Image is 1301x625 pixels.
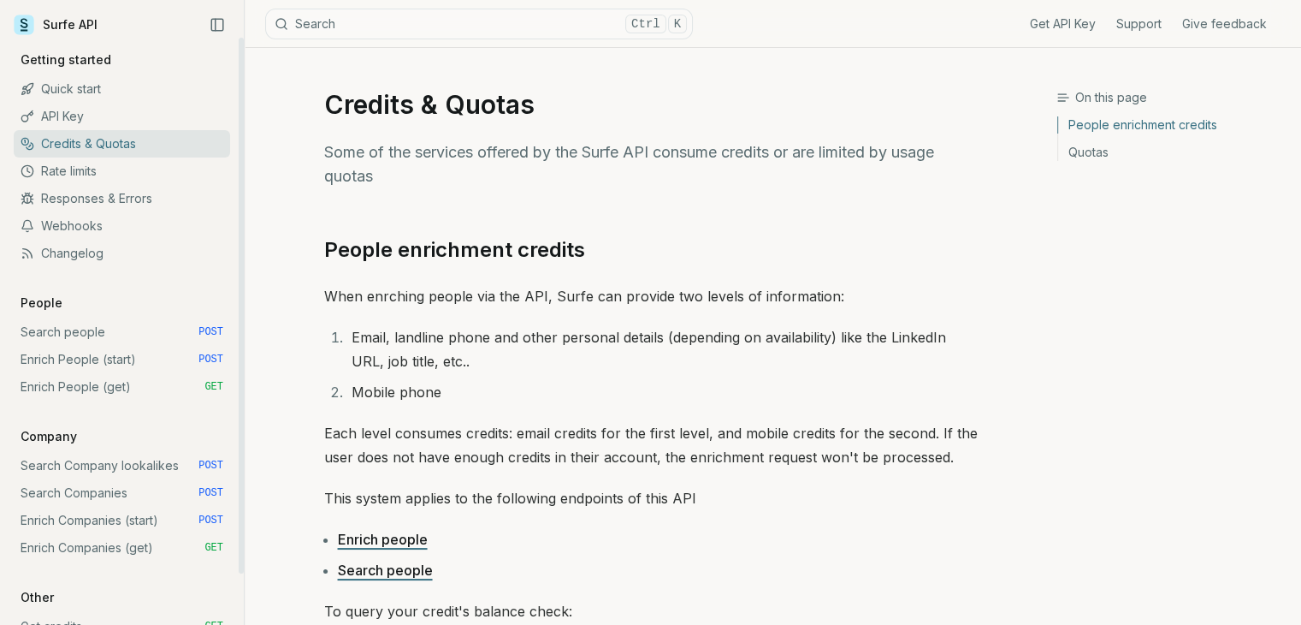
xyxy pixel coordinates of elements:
a: Surfe API [14,12,98,38]
li: Mobile phone [346,380,978,404]
h1: Credits & Quotas [324,89,978,120]
a: People enrichment credits [1058,116,1287,139]
span: POST [198,459,223,473]
span: POST [198,486,223,500]
h3: On this page [1056,89,1287,106]
a: Enrich People (get) GET [14,373,230,401]
a: Get API Key [1030,15,1096,33]
p: Each level consumes credits: email credits for the first level, and mobile credits for the second... [324,421,978,469]
a: Rate limits [14,158,230,185]
span: GET [204,380,223,394]
button: SearchCtrlK [265,9,693,39]
p: Company [14,428,84,445]
span: GET [204,541,223,555]
a: Webhooks [14,212,230,240]
span: POST [198,514,223,527]
a: Changelog [14,240,230,267]
a: Search people [338,562,433,579]
a: Search Companies POST [14,479,230,507]
li: Email, landline phone and other personal details (depending on availability) like the LinkedIn UR... [346,325,978,373]
span: POST [198,325,223,339]
kbd: K [668,15,687,33]
a: People enrichment credits [324,236,585,264]
a: Enrich Companies (start) POST [14,507,230,534]
span: POST [198,353,223,366]
p: To query your credit's balance check: [324,599,978,623]
a: Credits & Quotas [14,130,230,158]
kbd: Ctrl [625,15,666,33]
a: Enrich people [338,531,428,548]
p: When enrching people via the API, Surfe can provide two levels of information: [324,284,978,308]
a: Support [1116,15,1162,33]
a: Enrich Companies (get) GET [14,534,230,562]
a: Search Company lookalikes POST [14,452,230,479]
a: Quotas [1058,139,1287,161]
a: Quick start [14,75,230,103]
p: People [14,295,69,312]
a: Give feedback [1182,15,1267,33]
button: Collapse Sidebar [204,12,230,38]
a: Enrich People (start) POST [14,346,230,373]
p: Getting started [14,51,118,68]
a: API Key [14,103,230,130]
p: Some of the services offered by the Surfe API consume credits or are limited by usage quotas [324,140,978,188]
a: Responses & Errors [14,185,230,212]
p: This system applies to the following endpoints of this API [324,486,978,510]
p: Other [14,589,61,606]
a: Search people POST [14,318,230,346]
